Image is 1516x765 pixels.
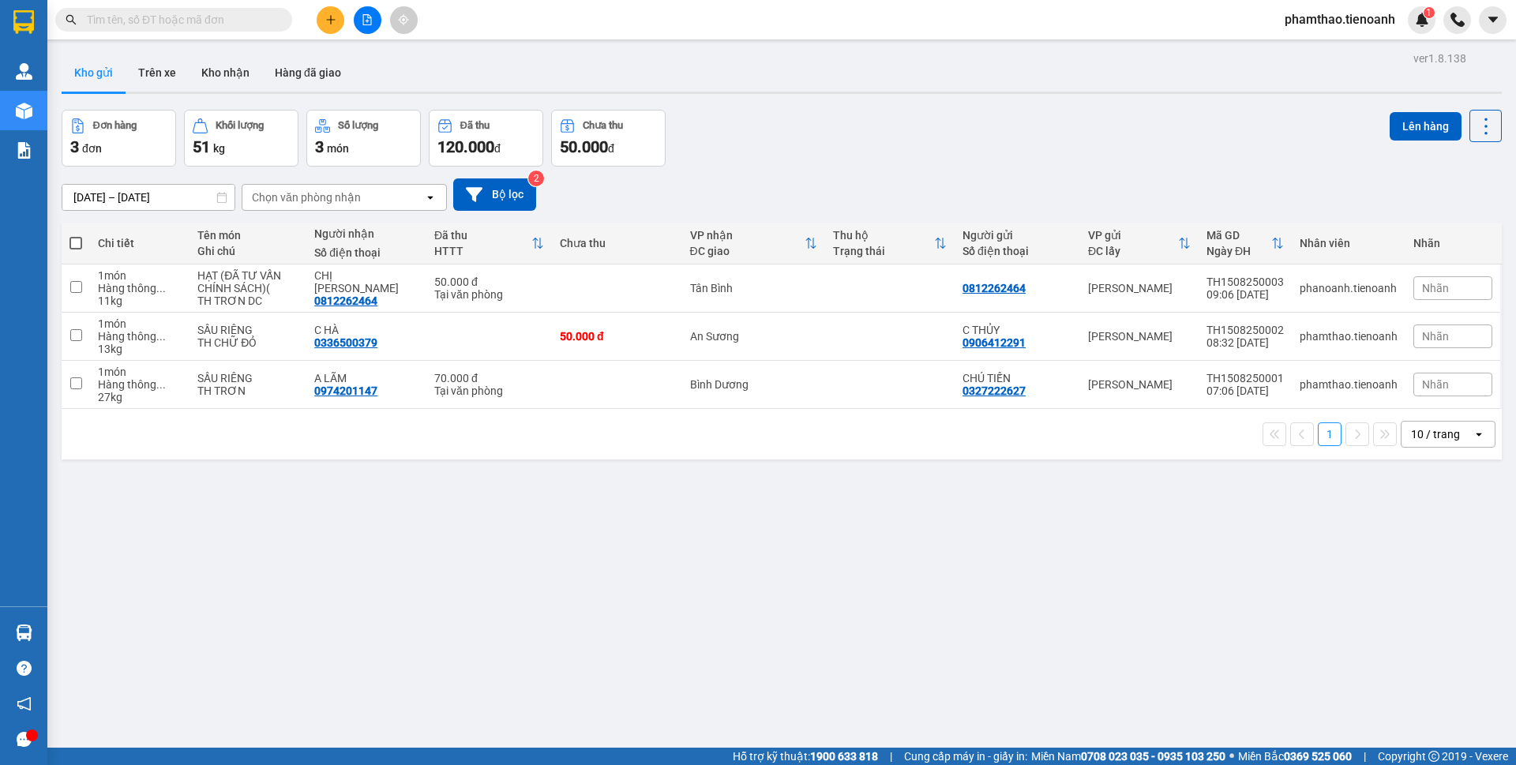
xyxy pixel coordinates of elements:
[98,343,182,355] div: 13 kg
[690,282,817,294] div: Tân Bình
[325,14,336,25] span: plus
[434,276,544,288] div: 50.000 đ
[197,372,298,384] div: SẦU RIÊNG
[1284,750,1352,763] strong: 0369 525 060
[1272,9,1408,29] span: phamthao.tienoanh
[1206,288,1284,301] div: 09:06 [DATE]
[1300,378,1398,391] div: phamthao.tienoanh
[1415,13,1429,27] img: icon-new-feature
[434,288,544,301] div: Tại văn phòng
[583,120,623,131] div: Chưa thu
[963,336,1026,349] div: 0906412291
[93,120,137,131] div: Đơn hàng
[1206,276,1284,288] div: TH1508250003
[98,378,182,391] div: Hàng thông thường
[1206,372,1284,384] div: TH1508250001
[98,366,182,378] div: 1 món
[184,110,298,167] button: Khối lượng51kg
[327,142,349,155] span: món
[16,142,32,159] img: solution-icon
[690,330,817,343] div: An Sương
[733,748,878,765] span: Hỗ trợ kỹ thuật:
[1422,330,1449,343] span: Nhãn
[398,14,409,25] span: aim
[437,137,494,156] span: 120.000
[690,245,805,257] div: ĐC giao
[17,696,32,711] span: notification
[156,282,166,294] span: ...
[314,372,418,384] div: A LÃM
[314,269,418,294] div: CHỊ CHI
[197,384,298,397] div: TH TRƠN
[1364,748,1366,765] span: |
[1422,378,1449,391] span: Nhãn
[87,11,273,28] input: Tìm tên, số ĐT hoặc mã đơn
[1081,750,1225,763] strong: 0708 023 035 - 0935 103 250
[963,372,1072,384] div: CHÚ TIẾN
[338,120,378,131] div: Số lượng
[197,324,298,336] div: SẦU RIÊNG
[62,110,176,167] button: Đơn hàng3đơn
[17,732,32,747] span: message
[98,317,182,330] div: 1 món
[1450,13,1465,27] img: phone-icon
[434,372,544,384] div: 70.000 đ
[963,245,1072,257] div: Số điện thoại
[1088,378,1191,391] div: [PERSON_NAME]
[434,245,531,257] div: HTTT
[560,137,608,156] span: 50.000
[424,191,437,204] svg: open
[963,229,1072,242] div: Người gửi
[66,14,77,25] span: search
[1411,426,1460,442] div: 10 / trang
[1424,7,1435,18] sup: 1
[434,229,531,242] div: Đã thu
[314,246,418,259] div: Số điện thoại
[608,142,614,155] span: đ
[690,378,817,391] div: Bình Dương
[156,378,166,391] span: ...
[314,384,377,397] div: 0974201147
[62,185,235,210] input: Select a date range.
[426,223,552,264] th: Toggle SortBy
[197,269,298,294] div: HẠT (ĐÃ TƯ VẤN CHÍNH SÁCH)(
[354,6,381,34] button: file-add
[904,748,1027,765] span: Cung cấp máy in - giấy in:
[98,282,182,294] div: Hàng thông thường
[197,336,298,349] div: TH CHỮ ĐỎ
[1206,324,1284,336] div: TH1508250002
[16,63,32,80] img: warehouse-icon
[963,324,1072,336] div: C THỦY
[62,54,126,92] button: Kho gửi
[1318,422,1342,446] button: 1
[213,142,225,155] span: kg
[390,6,418,34] button: aim
[1088,229,1178,242] div: VP gửi
[833,245,934,257] div: Trạng thái
[314,336,377,349] div: 0336500379
[98,391,182,403] div: 27 kg
[1031,748,1225,765] span: Miền Nam
[17,661,32,676] span: question-circle
[98,294,182,307] div: 11 kg
[1428,751,1439,762] span: copyright
[1422,282,1449,294] span: Nhãn
[98,237,182,249] div: Chi tiết
[1300,282,1398,294] div: phanoanh.tienoanh
[453,178,536,211] button: Bộ lọc
[13,10,34,34] img: logo-vxr
[1088,245,1178,257] div: ĐC lấy
[197,245,298,257] div: Ghi chú
[362,14,373,25] span: file-add
[810,750,878,763] strong: 1900 633 818
[528,171,544,186] sup: 2
[126,54,189,92] button: Trên xe
[560,330,674,343] div: 50.000 đ
[1473,428,1485,441] svg: open
[193,137,210,156] span: 51
[1413,50,1466,67] div: ver 1.8.138
[16,624,32,641] img: warehouse-icon
[1238,748,1352,765] span: Miền Bắc
[1206,384,1284,397] div: 07:06 [DATE]
[82,142,102,155] span: đơn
